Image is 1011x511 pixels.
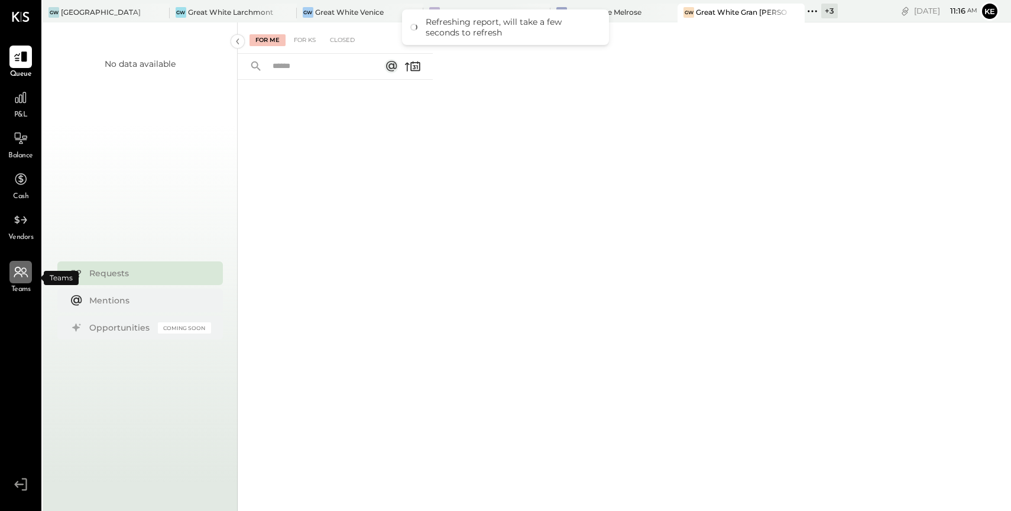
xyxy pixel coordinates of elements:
[429,7,440,18] div: GW
[10,69,32,80] span: Queue
[48,7,59,18] div: GW
[683,7,694,18] div: GW
[1,209,41,243] a: Vendors
[1,168,41,202] a: Cash
[569,7,641,17] div: Great White Melrose
[89,322,152,334] div: Opportunities
[89,267,205,279] div: Requests
[158,322,211,334] div: Coming Soon
[249,34,286,46] div: For Me
[288,34,322,46] div: For KS
[61,7,141,17] div: [GEOGRAPHIC_DATA]
[176,7,186,18] div: GW
[303,7,313,18] div: GW
[696,7,787,17] div: Great White Gran [PERSON_NAME]
[89,295,205,306] div: Mentions
[1,46,41,80] a: Queue
[426,17,597,38] div: Refreshing report, will take a few seconds to refresh
[821,4,838,18] div: + 3
[1,86,41,121] a: P&L
[442,7,519,17] div: Great White Holdings
[44,271,79,285] div: Teams
[556,7,567,18] div: GW
[1,127,41,161] a: Balance
[899,5,911,17] div: copy link
[13,192,28,202] span: Cash
[914,5,977,17] div: [DATE]
[8,232,34,243] span: Vendors
[1,261,41,295] a: Teams
[315,7,384,17] div: Great White Venice
[8,151,33,161] span: Balance
[105,58,176,70] div: No data available
[324,34,361,46] div: Closed
[11,284,31,295] span: Teams
[14,110,28,121] span: P&L
[188,7,273,17] div: Great White Larchmont
[980,2,999,21] button: ke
